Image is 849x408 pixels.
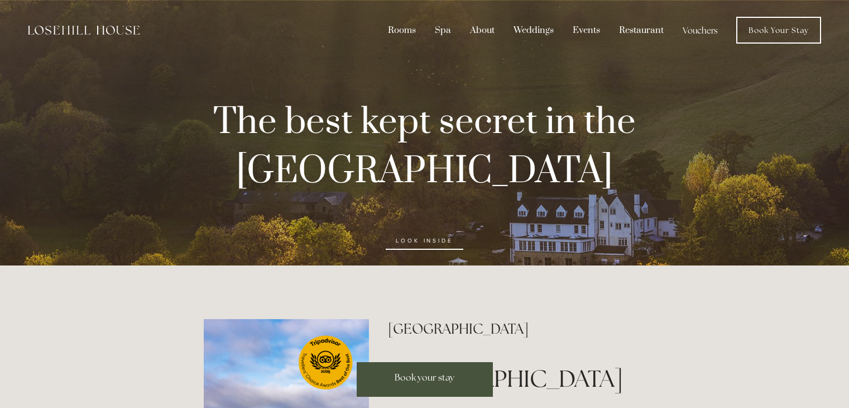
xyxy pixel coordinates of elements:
a: Vouchers [674,20,726,41]
strong: The best kept secret in the [GEOGRAPHIC_DATA] [213,99,644,194]
div: Weddings [505,20,562,41]
div: About [462,20,503,41]
span: Book your stay [395,372,454,383]
a: Book your stay [357,362,493,397]
a: Book Your Stay [736,17,821,44]
div: Spa [426,20,459,41]
img: Losehill House [28,26,140,35]
h2: [GEOGRAPHIC_DATA] [388,319,645,339]
div: Events [564,20,608,41]
div: Restaurant [611,20,672,41]
div: Rooms [380,20,424,41]
a: look inside [386,232,463,250]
